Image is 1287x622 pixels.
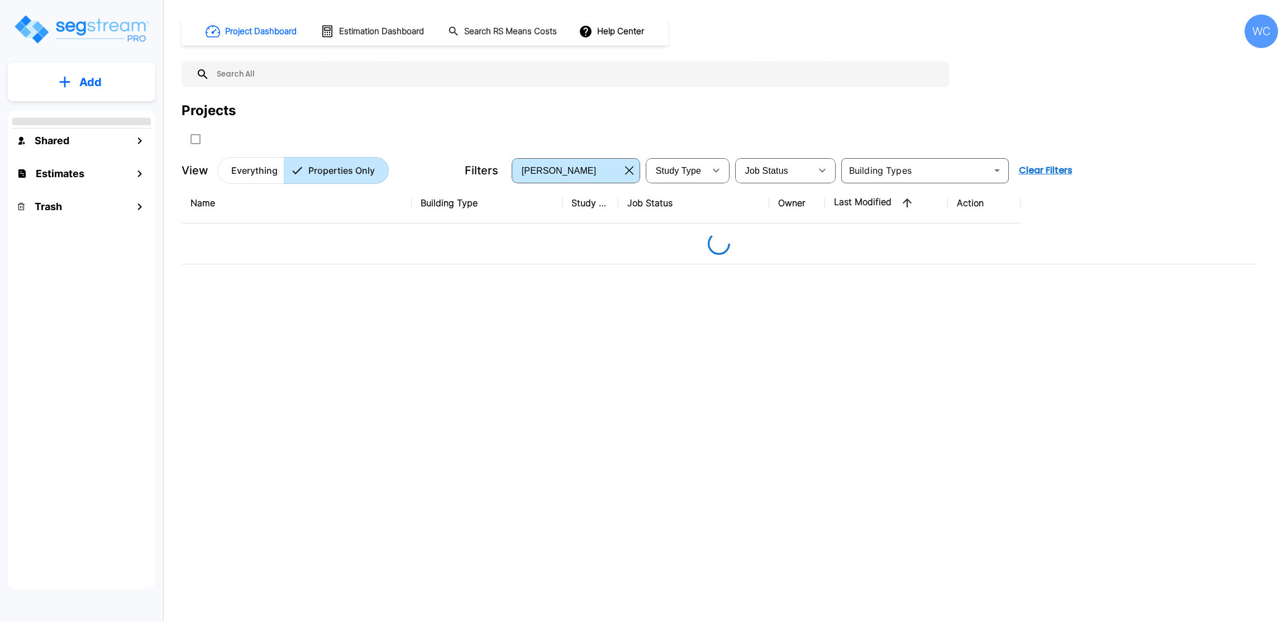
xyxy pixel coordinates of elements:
[845,163,987,178] input: Building Types
[182,183,412,224] th: Name
[231,164,278,177] p: Everything
[79,74,102,91] p: Add
[201,19,303,44] button: Project Dashboard
[316,20,430,43] button: Estimation Dashboard
[217,157,284,184] button: Everything
[989,163,1005,178] button: Open
[769,183,825,224] th: Owner
[412,183,563,224] th: Building Type
[308,164,375,177] p: Properties Only
[464,25,557,38] h1: Search RS Means Costs
[13,13,150,45] img: Logo
[1245,15,1278,48] div: WC
[465,162,498,179] p: Filters
[225,25,297,38] h1: Project Dashboard
[209,61,943,87] input: Search All
[444,21,563,42] button: Search RS Means Costs
[182,101,236,121] div: Projects
[948,183,1021,224] th: Action
[36,166,84,181] h1: Estimates
[618,183,769,224] th: Job Status
[284,157,389,184] button: Properties Only
[745,166,788,175] span: Job Status
[737,155,811,186] div: Select
[35,133,69,148] h1: Shared
[563,183,618,224] th: Study Type
[339,25,424,38] h1: Estimation Dashboard
[648,155,705,186] div: Select
[35,199,62,214] h1: Trash
[825,183,948,224] th: Last Modified
[576,21,649,42] button: Help Center
[1014,159,1077,182] button: Clear Filters
[656,166,701,175] span: Study Type
[184,128,207,150] button: SelectAll
[217,157,389,184] div: Platform
[8,66,155,98] button: Add
[182,162,208,179] p: View
[514,155,621,186] div: Select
